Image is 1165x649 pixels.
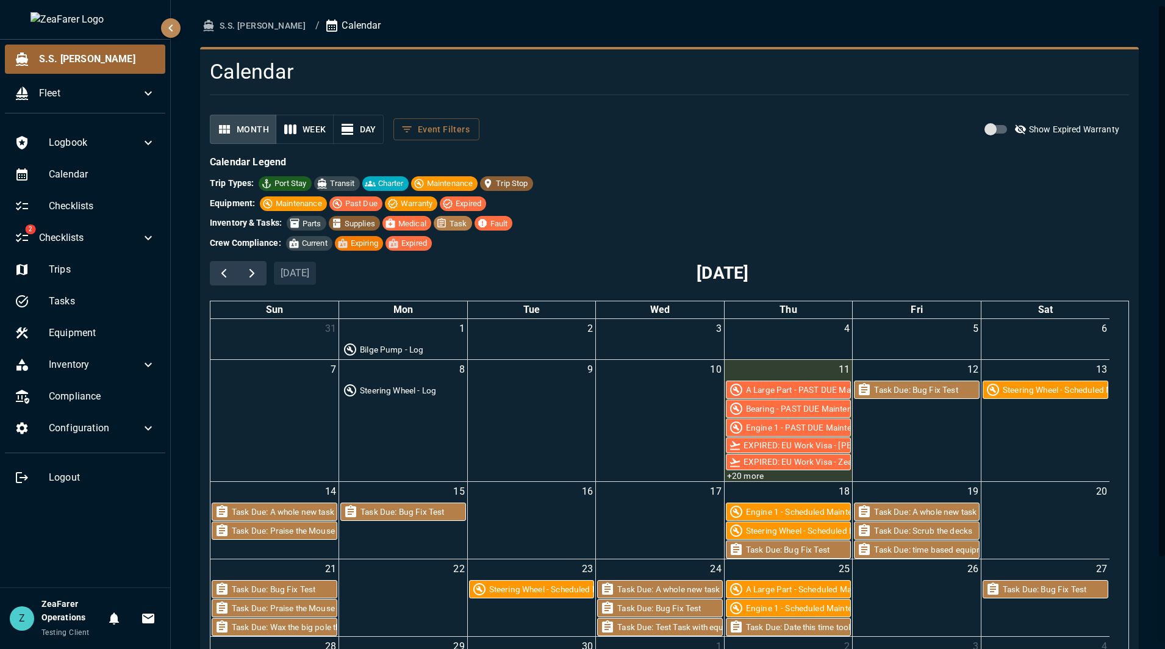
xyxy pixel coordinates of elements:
[1003,384,1155,396] div: Steering Wheel - Scheduled Maintenance
[232,583,315,595] div: Task Due: Bug Fix Test
[1094,482,1109,501] a: September 20, 2025
[422,177,478,190] span: Maintenance
[744,439,904,451] div: EXPIRED: EU Work Visa - [PERSON_NAME]
[49,421,141,436] span: Configuration
[340,198,382,210] span: Past Due
[232,525,426,537] div: Task Due: Praise the Mouse [DEMOGRAPHIC_DATA]
[697,260,748,286] h2: [DATE]
[596,559,725,637] td: September 24, 2025
[323,319,339,339] a: August 31, 2025
[340,218,380,230] span: Supplies
[41,628,90,637] span: Testing Client
[39,86,141,101] span: Fleet
[726,400,851,417] div: Maintenance is past due by 160 days (80 day interval)
[30,12,140,27] img: ZeaFarer Logo
[10,606,34,631] div: Z
[25,224,35,234] span: 2
[746,506,875,518] div: Engine 1 - Scheduled Maintenance
[981,319,1109,360] td: September 6, 2025
[1036,301,1055,318] a: Saturday
[724,559,853,637] td: September 25, 2025
[746,421,875,434] div: Engine 1 - PAST DUE Maintenance
[5,223,165,253] div: 2Checklists
[836,482,852,501] a: September 18, 2025
[874,525,972,537] div: Task Due: Scrub the decks
[39,52,156,66] span: S.S. [PERSON_NAME]
[49,167,156,182] span: Calendar
[210,59,974,85] h4: Calendar
[708,482,723,501] a: September 17, 2025
[726,471,765,482] a: Show 20 more events
[49,357,141,372] span: Inventory
[467,319,596,360] td: September 2, 2025
[724,482,853,559] td: September 18, 2025
[232,506,334,518] div: Task Due: A whole new task
[981,360,1109,482] td: September 13, 2025
[393,118,479,141] button: filter calendar events
[708,360,723,379] a: September 10, 2025
[726,600,851,617] div: Regular maintenance required (7 day interval)
[874,543,996,556] div: Task Due: time based equipment
[746,384,887,396] div: A Large Part - PAST DUE Maintenance
[1094,360,1109,379] a: September 13, 2025
[746,403,870,415] div: Bearing - PAST DUE Maintenance
[396,198,437,210] span: Warranty
[617,583,720,595] div: Task Due: A whole new task
[276,115,334,145] button: week view
[853,319,981,360] td: September 5, 2025
[360,506,444,518] div: Task Due: Bug Fix Test
[49,326,156,340] span: Equipment
[836,559,852,579] a: September 25, 2025
[467,482,596,559] td: September 16, 2025
[457,360,467,379] a: September 8, 2025
[39,231,141,245] span: Checklists
[777,301,799,318] a: Thursday
[5,414,165,443] div: Configuration
[1099,319,1109,339] a: September 6, 2025
[324,18,381,33] p: Calendar
[210,482,339,559] td: September 14, 2025
[451,198,486,210] span: Expired
[596,319,725,360] td: September 3, 2025
[708,559,723,579] a: September 24, 2025
[5,463,165,492] div: Logout
[5,287,165,316] div: Tasks
[200,15,310,37] button: S.S. [PERSON_NAME]
[596,482,725,559] td: September 17, 2025
[746,583,888,595] div: A Large Part - Scheduled Maintenance
[360,384,436,396] div: Steering Wheel - Log
[210,177,254,190] h6: Trip Types:
[5,192,165,221] div: Checklists
[965,360,981,379] a: September 12, 2025
[726,522,851,539] div: Regular maintenance required (5 day interval)
[836,360,852,379] a: September 11, 2025
[49,294,156,309] span: Tasks
[585,319,595,339] a: September 2, 2025
[5,255,165,284] div: Trips
[1029,123,1119,135] p: Show Expired Warranty
[579,559,595,579] a: September 23, 2025
[210,197,255,210] h6: Equipment:
[467,360,596,482] td: September 9, 2025
[746,525,898,537] div: Steering Wheel - Scheduled Maintenance
[983,381,1108,398] div: Regular maintenance required (5 day interval)
[298,218,326,230] span: Parts
[210,319,339,360] td: August 31, 2025
[238,261,267,285] button: Next month
[617,602,701,614] div: Task Due: Bug Fix Test
[521,301,542,318] a: Tuesday
[726,419,851,436] div: Maintenance is past due by 21 days (7 day interval)
[981,482,1109,559] td: September 20, 2025
[210,115,276,145] button: month view
[102,606,126,631] button: Notifications
[744,456,915,468] div: EXPIRED: EU Work Visa - ZeaFarer Operations
[5,382,165,411] div: Compliance
[5,318,165,348] div: Equipment
[49,470,156,485] span: Logout
[210,237,281,250] h6: Crew Compliance:
[339,360,468,482] td: September 8, 2025
[5,350,165,379] div: Inventory
[391,301,415,318] a: Monday
[323,482,339,501] a: September 14, 2025
[49,262,156,277] span: Trips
